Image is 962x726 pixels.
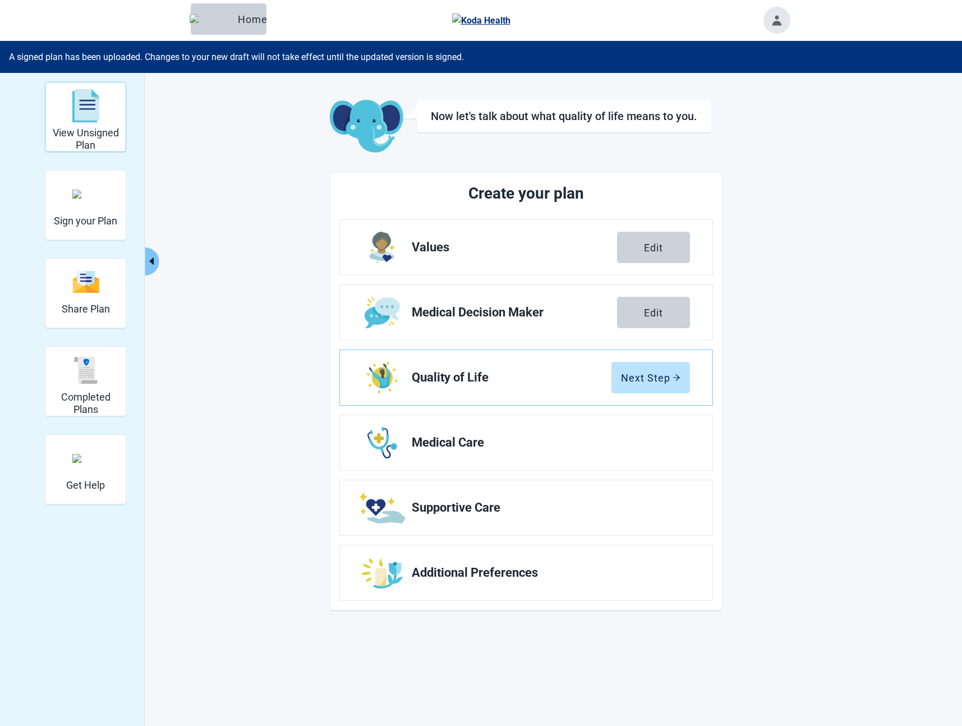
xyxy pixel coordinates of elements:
h1: Now let's talk about what quality of life means to you. [431,109,697,123]
div: Edit [644,307,663,318]
a: Edit Quality of Life section [340,350,712,405]
img: svg%3e [72,357,99,384]
button: Collapse menu [145,247,159,275]
a: Edit Medical Care section [340,415,712,470]
span: Additional Preferences [412,566,681,580]
img: Elephant [190,14,233,24]
span: Medical Care [412,436,681,449]
img: svg%3e [72,270,99,294]
div: Get Help [45,434,126,504]
div: Home [200,13,257,25]
img: svg%3e [72,89,99,123]
h2: Create your plan [381,181,671,206]
span: arrow-right [673,374,680,382]
div: Sign your Plan [45,170,126,240]
img: Koda Elephant [330,100,403,154]
div: Next Step [621,372,680,383]
div: Completed Plans [45,346,126,416]
h2: Sign your Plan [54,215,117,227]
h2: Completed Plans [50,391,121,415]
button: Next Steparrow-right [611,362,690,393]
h2: Get Help [66,479,105,491]
a: Edit Additional Preferences section [340,545,712,600]
div: Edit [644,242,663,253]
button: Edit [617,232,690,263]
span: Quality of Life [412,371,611,384]
h2: View Unsigned Plan [50,127,121,151]
button: Toggle account menu [763,7,790,34]
div: View Unsigned Plan [45,82,126,152]
main: Main content [263,100,790,610]
button: Edit [617,297,690,328]
button: ElephantHome [191,3,266,35]
span: Values [412,241,617,254]
a: Edit Medical Decision Maker section [340,285,712,340]
div: Share Plan [45,258,126,328]
img: person-question.svg [72,454,99,463]
a: Edit Values section [340,220,712,275]
span: caret-left [146,256,157,266]
img: make_plan_official.svg [72,190,99,199]
img: Koda Health [452,13,510,27]
a: Edit Supportive Care section [340,480,712,535]
span: Medical Decision Maker [412,306,617,319]
h2: Share Plan [62,303,110,315]
span: Supportive Care [412,501,681,514]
